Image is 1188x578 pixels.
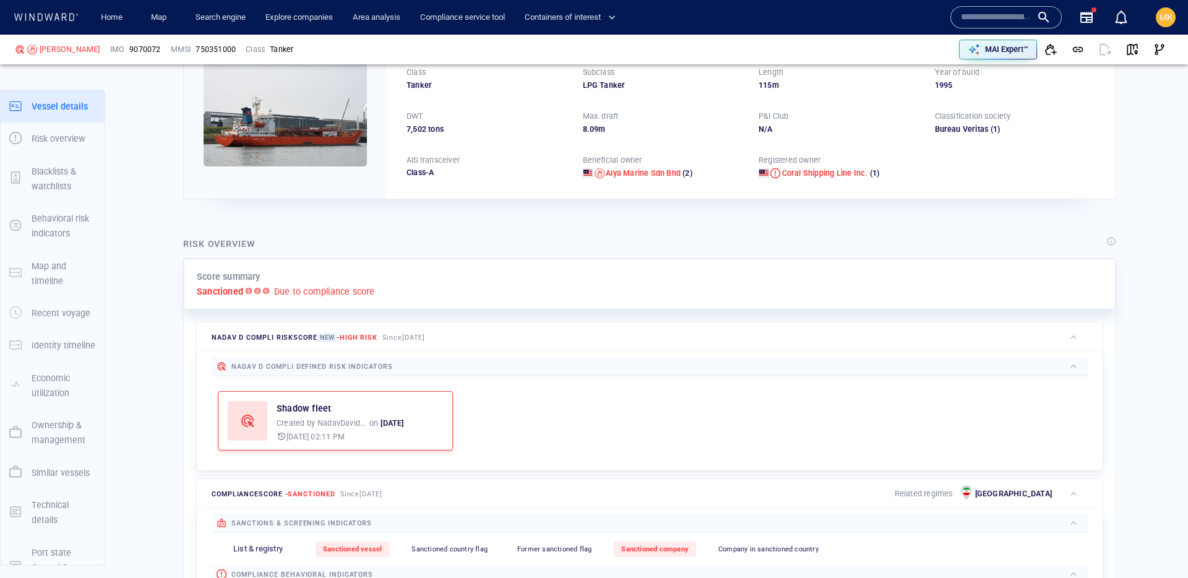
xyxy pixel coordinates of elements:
span: Alya Marine Sdn Bhd [606,168,681,178]
a: Coral Shipping Line Inc. (1) [782,168,880,179]
p: Class [246,44,265,55]
p: Related regimes [895,488,953,499]
p: Economic utilization [32,371,96,401]
a: Behavioral risk indicators [1,220,105,231]
span: Coral Shipping Line Inc. [782,168,868,178]
p: [GEOGRAPHIC_DATA] [975,488,1052,499]
button: Ownership & management [1,409,105,457]
button: Economic utilization [1,362,105,410]
span: . [587,124,590,134]
div: [PERSON_NAME] [40,44,100,55]
p: Ownership & management [32,418,96,448]
a: Risk overview [1,132,105,144]
a: Map [146,7,176,28]
div: 1995 [935,80,1096,91]
p: Registered owner [759,155,820,166]
span: m [772,80,779,90]
a: Port state Control & Casualties [1,561,105,572]
button: MAI Expert™ [959,40,1037,59]
span: Sanctioned country flag [411,545,488,553]
span: New [317,333,337,342]
p: Beneficial owner [583,155,642,166]
p: AIS transceiver [407,155,460,166]
div: Bureau Veritas [935,124,1096,135]
p: Technical details [32,498,96,528]
button: View on map [1119,36,1146,63]
span: CAMELIA [40,44,100,55]
button: Similar vessels [1,457,105,489]
p: Year of build [935,67,980,78]
button: Blacklists & watchlists [1,155,105,203]
button: Behavioral risk indicators [1,202,105,250]
p: MMSI [171,44,191,55]
span: sanctions & screening indicators [231,519,372,527]
p: Behavioral risk indicators [32,211,96,241]
p: P&I Club [759,111,789,122]
a: Home [96,7,127,28]
p: Blacklists & watchlists [32,164,96,194]
p: Class [407,67,426,78]
a: Recent voyage [1,307,105,319]
div: Risk overview [183,236,256,251]
span: compliance score - [212,490,335,498]
p: Similar vessels [32,465,90,480]
span: Sanctioned company [621,545,689,553]
a: Map and timeline [1,267,105,278]
p: [DATE] [381,418,403,429]
a: Alya Marine Sdn Bhd (2) [606,168,692,179]
div: Tanker [407,80,568,91]
div: Notification center [1114,10,1129,25]
div: LPG Tanker [583,80,744,91]
p: Due to compliance score [274,284,375,299]
a: Identity timeline [1,339,105,351]
button: Compliance service tool [415,7,510,28]
p: List & registry [233,543,283,555]
button: Add to vessel list [1037,36,1064,63]
span: High risk [340,334,377,342]
span: 8 [583,124,587,134]
button: Vessel details [1,90,105,123]
p: Classification society [935,111,1010,122]
p: Length [759,67,783,78]
button: Map [141,7,181,28]
span: Class-A [407,168,434,177]
button: Technical details [1,489,105,537]
button: Visual Link Analysis [1146,36,1173,63]
button: MK [1153,5,1178,30]
div: N/A [759,124,920,135]
button: Recent voyage [1,297,105,329]
div: Bureau Veritas [935,124,989,135]
span: 09 [590,124,598,134]
a: Blacklists & watchlists [1,172,105,184]
button: Identity timeline [1,329,105,361]
span: 115 [759,80,772,90]
p: Score summary [197,269,260,284]
img: 5905ca62398ddf4c8322696d_0 [204,61,367,166]
p: Sanctioned [197,284,243,299]
p: IMO [110,44,125,55]
p: [DATE] 02:11 PM [286,431,345,442]
p: Recent voyage [32,306,90,321]
iframe: Chat [1135,522,1179,569]
button: Risk overview [1,123,105,155]
div: 750351000 [196,44,236,55]
p: NadavDavidson2 [317,418,367,429]
a: Shadow fleet [277,401,331,416]
p: MAI Expert™ [985,44,1028,55]
span: Former sanctioned flag [517,545,592,553]
button: Area analysis [348,7,405,28]
span: MK [1160,12,1173,22]
span: 9070072 [129,44,160,55]
div: Tanker [270,44,293,55]
p: Subclass [583,67,615,78]
span: Containers of interest [525,11,616,25]
a: Vessel details [1,100,105,111]
a: Technical details [1,506,105,517]
a: Search engine [191,7,251,28]
div: 7,502 tons [407,124,568,135]
span: Nadav D Compli defined risk indicators [231,363,393,371]
span: Sanctioned [288,490,335,498]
